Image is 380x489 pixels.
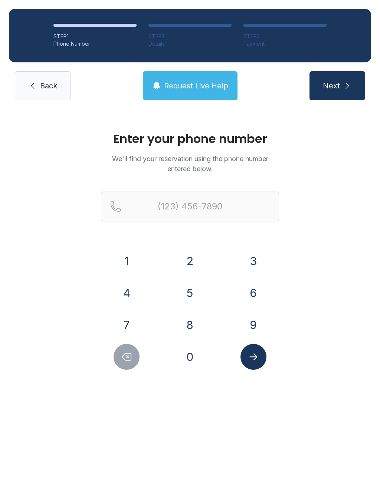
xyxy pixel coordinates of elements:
[240,344,266,370] button: Submit lookup form
[114,280,140,306] button: 4
[148,40,232,48] div: Details
[114,312,140,338] button: 7
[240,248,266,274] button: 3
[240,312,266,338] button: 9
[177,344,203,370] button: 0
[240,280,266,306] button: 6
[101,154,279,174] p: We'll find your reservation using the phone number entered below.
[148,33,232,40] div: STEP 2
[177,312,203,338] button: 8
[53,40,137,48] div: Phone Number
[323,81,340,91] span: Next
[101,192,279,221] input: Reservation phone number
[40,81,57,91] span: Back
[101,133,279,145] h1: Enter your phone number
[177,248,203,274] button: 2
[164,81,228,91] span: Request Live Help
[243,40,327,48] div: Payment
[114,248,140,274] button: 1
[243,33,327,40] div: STEP 3
[114,344,140,370] button: Delete number
[177,280,203,306] button: 5
[53,33,137,40] div: STEP 1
